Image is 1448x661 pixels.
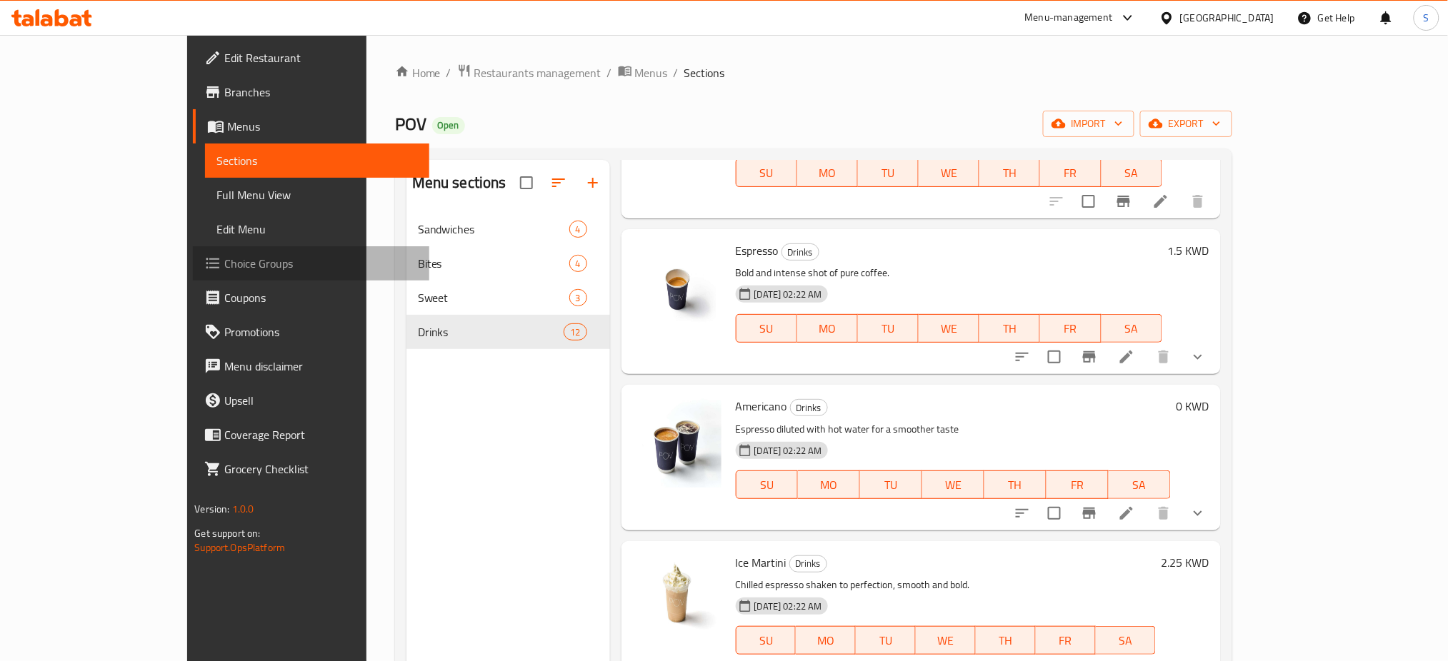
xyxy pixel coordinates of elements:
[985,318,1034,339] span: TH
[1147,496,1181,530] button: delete
[736,470,799,499] button: SU
[862,630,910,651] span: TU
[216,186,418,203] span: Full Menu View
[1036,626,1096,655] button: FR
[1043,111,1134,137] button: import
[1072,340,1107,374] button: Branch-specific-item
[224,84,418,101] span: Branches
[406,281,610,315] div: Sweet3
[1140,111,1232,137] button: export
[1189,505,1207,522] svg: Show Choices
[1189,348,1207,365] svg: Show Choices
[194,538,285,557] a: Support.OpsPlatform
[924,163,974,183] span: WE
[633,552,724,644] img: Ice Martini
[791,400,827,416] span: Drinks
[406,206,610,355] nav: Menu sections
[193,109,429,143] a: Menus
[216,221,418,238] span: Edit Menu
[205,178,429,212] a: Full Menu View
[570,291,586,305] span: 3
[736,552,787,573] span: Ice Martini
[224,358,418,375] span: Menu disclaimer
[412,172,506,193] h2: Menu sections
[1114,475,1165,495] span: SA
[395,64,1232,82] nav: breadcrumb
[1147,340,1181,374] button: delete
[1102,158,1162,187] button: SA
[1424,10,1429,26] span: S
[858,314,919,343] button: TU
[1005,496,1039,530] button: sort-choices
[985,163,1034,183] span: TH
[1040,158,1101,187] button: FR
[1046,163,1095,183] span: FR
[979,158,1040,187] button: TH
[418,221,569,238] span: Sandwiches
[446,64,451,81] li: /
[216,152,418,169] span: Sections
[860,470,922,499] button: TU
[193,75,429,109] a: Branches
[1005,340,1039,374] button: sort-choices
[511,168,541,198] span: Select all sections
[866,475,917,495] span: TU
[1181,496,1215,530] button: show more
[224,392,418,409] span: Upsell
[742,318,792,339] span: SU
[1177,396,1209,416] h6: 0 KWD
[1107,184,1141,218] button: Branch-specific-item
[232,500,254,518] span: 1.0.0
[474,64,601,81] span: Restaurants management
[1181,184,1215,218] button: delete
[432,119,465,131] span: Open
[1054,115,1123,133] span: import
[803,163,852,183] span: MO
[1109,470,1171,499] button: SA
[1107,163,1157,183] span: SA
[749,288,828,301] span: [DATE] 02:22 AM
[782,244,819,261] span: Drinks
[418,255,569,272] span: Bites
[1052,475,1103,495] span: FR
[1180,10,1274,26] div: [GEOGRAPHIC_DATA]
[736,626,797,655] button: SU
[782,243,819,261] div: Drinks
[194,524,260,543] span: Get support on:
[798,470,860,499] button: MO
[1102,314,1162,343] button: SA
[1168,241,1209,261] h6: 1.5 KWD
[224,426,418,443] span: Coverage Report
[224,289,418,306] span: Coupons
[804,475,854,495] span: MO
[1074,186,1104,216] span: Select to update
[607,64,612,81] li: /
[742,630,791,651] span: SU
[193,349,429,383] a: Menu disclaimer
[856,626,916,655] button: TU
[736,576,1156,594] p: Chilled espresso shaken to perfection, smooth and bold.
[982,630,1030,651] span: TH
[224,49,418,66] span: Edit Restaurant
[1040,314,1101,343] button: FR
[457,64,601,82] a: Restaurants management
[564,326,586,339] span: 12
[193,246,429,281] a: Choice Groups
[1047,470,1109,499] button: FR
[406,212,610,246] div: Sandwiches4
[569,255,587,272] div: items
[193,281,429,315] a: Coupons
[1162,552,1209,572] h6: 2.25 KWD
[1039,498,1069,528] span: Select to update
[797,314,858,343] button: MO
[406,315,610,349] div: Drinks12
[919,158,979,187] button: WE
[736,240,779,261] span: Espresso
[736,395,787,417] span: Americano
[803,318,852,339] span: MO
[418,323,564,340] span: Drinks
[570,223,586,236] span: 4
[224,460,418,478] span: Grocery Checklist
[1039,342,1069,372] span: Select to update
